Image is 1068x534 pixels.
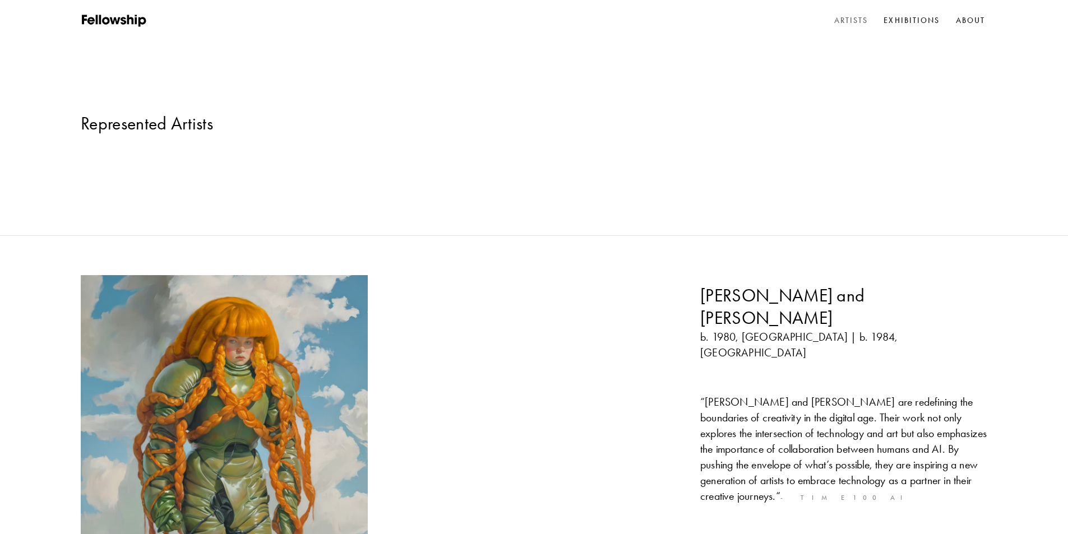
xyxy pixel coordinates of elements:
[700,329,987,360] p: b. 1980, [GEOGRAPHIC_DATA] | b. 1984, [GEOGRAPHIC_DATA]
[954,12,988,29] a: About
[881,12,942,29] a: Exhibitions
[700,394,987,504] p: “ [PERSON_NAME] and [PERSON_NAME] are redefining the boundaries of creativity in the digital age....
[81,112,213,134] span: Represented Artists
[700,284,987,329] h3: [PERSON_NAME] and [PERSON_NAME]
[780,494,910,502] span: - TIME100 AI
[832,12,871,29] a: Artists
